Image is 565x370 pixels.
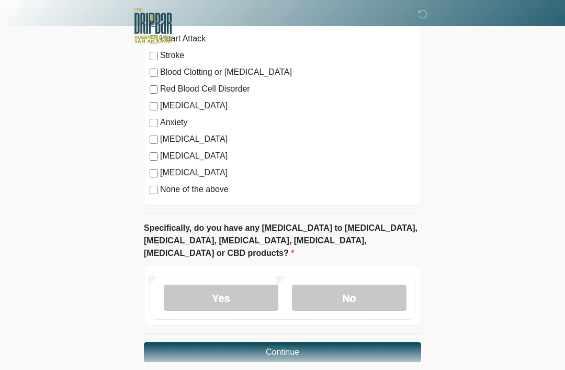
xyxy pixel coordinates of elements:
input: None of the above [150,186,158,194]
input: [MEDICAL_DATA] [150,102,158,110]
label: Anxiety [160,116,415,129]
label: None of the above [160,183,415,196]
input: [MEDICAL_DATA] [150,152,158,161]
label: Stroke [160,49,415,62]
label: Blood Clotting or [MEDICAL_DATA] [160,66,415,79]
input: Red Blood Cell Disorder [150,85,158,94]
label: Specifically, do you have any [MEDICAL_DATA] to [MEDICAL_DATA], [MEDICAL_DATA], [MEDICAL_DATA], [... [144,222,421,260]
input: Anxiety [150,119,158,127]
label: [MEDICAL_DATA] [160,99,415,112]
label: [MEDICAL_DATA] [160,166,415,179]
input: [MEDICAL_DATA] [150,169,158,177]
button: Continue [144,342,421,362]
label: [MEDICAL_DATA] [160,150,415,162]
input: [MEDICAL_DATA] [150,136,158,144]
img: The DRIPBaR - The Strand at Huebner Oaks Logo [133,8,172,43]
label: No [292,285,406,311]
label: [MEDICAL_DATA] [160,133,415,145]
input: Stroke [150,52,158,60]
label: Yes [164,285,278,311]
label: Red Blood Cell Disorder [160,83,415,95]
input: Blood Clotting or [MEDICAL_DATA] [150,69,158,77]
